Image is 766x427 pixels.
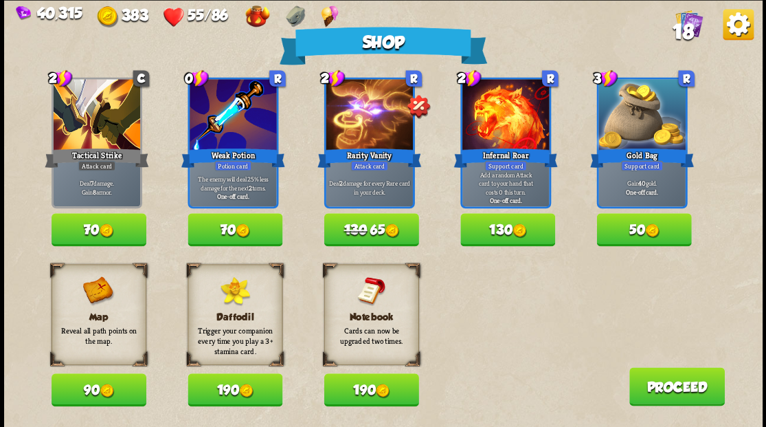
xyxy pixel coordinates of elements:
div: C [133,70,148,86]
img: Gem.png [16,6,31,20]
img: Notebook.png [357,276,386,306]
img: Options_Button.png [723,9,754,40]
div: 2 [48,69,72,87]
div: Support card [484,160,527,171]
p: Reveal all path points on the map. [58,326,139,346]
img: Daffodil.png [219,276,251,306]
b: One-off card. [217,192,249,200]
p: Cards can now be upgraded two times. [330,326,412,346]
span: 130 [343,222,367,237]
img: Discount_Icon.png [407,95,431,118]
b: 2 [248,183,251,191]
img: Heart.png [163,6,184,27]
img: Gold.png [236,223,250,238]
img: Gold.png [644,223,659,238]
button: 190 [324,373,418,406]
span: 55/86 [187,6,227,23]
span: 18 [672,19,693,43]
div: 0 [184,69,208,87]
h3: Daffodil [194,311,275,322]
h3: Notebook [330,311,412,322]
button: 50 [596,213,691,246]
div: 2 [457,69,481,87]
img: Dragonstone - Raise your max HP by 1 after each combat. [285,6,304,27]
div: Gold [97,6,148,27]
h3: Map [58,311,139,322]
b: 40 [638,179,645,187]
img: Gold.png [99,223,113,238]
b: One-off card. [489,196,521,204]
div: Attack card [350,160,388,171]
p: Deal damage. Gain armor. [56,179,138,196]
div: R [541,70,557,86]
div: Tactical Strike [45,146,148,170]
p: Gain gold. [600,179,683,187]
button: 70 [188,213,282,246]
div: Health [163,6,227,27]
b: 8 [92,187,95,195]
div: 2 [321,69,345,87]
img: Gold.png [97,6,118,27]
button: 90 [52,373,146,406]
p: Add a random Attack card to your hand that costs 0 this turn. [464,170,547,195]
img: Cards_Icon.png [675,9,703,37]
div: Shop [279,27,487,65]
div: Weak Potion [181,146,284,170]
button: Proceed [629,367,724,406]
div: View all the cards in your deck [675,9,703,41]
div: R [405,70,421,86]
p: Trigger your companion every time you play a 3+ stamina card. [194,326,275,356]
img: Gold.png [100,384,114,398]
div: Support card [620,160,663,171]
img: Gold.png [376,384,390,398]
img: Map.png [83,276,115,306]
div: Gold Bag [589,146,693,170]
button: 190 [188,373,282,406]
img: Gold.png [239,384,254,398]
button: 70 [52,213,146,246]
div: R [269,70,285,86]
b: One-off card. [626,187,658,195]
div: R [678,70,694,86]
p: The enemy will deal 25% less damage for the next turns. [192,175,274,192]
b: 2 [339,179,343,187]
img: Ice Cream - Retain unused stamina between turns. [321,6,338,27]
p: Deal damage for every Rare card in your deck. [328,179,410,196]
div: Attack card [78,160,115,171]
button: 13065 [324,213,418,246]
b: 7 [90,179,93,187]
span: 383 [122,6,148,23]
img: Rage Potion - Deal 5 fire damage to all enemies when playing a card that costs 3+ stamina. [245,6,269,27]
img: Gold.png [385,223,399,238]
div: Infernal Roar [453,146,557,170]
div: Gems [16,4,82,21]
div: Rarity Vanity [317,146,421,170]
div: Potion card [214,160,251,171]
img: Gold.png [512,223,526,238]
div: 3 [594,69,618,87]
button: 130 [460,213,555,246]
